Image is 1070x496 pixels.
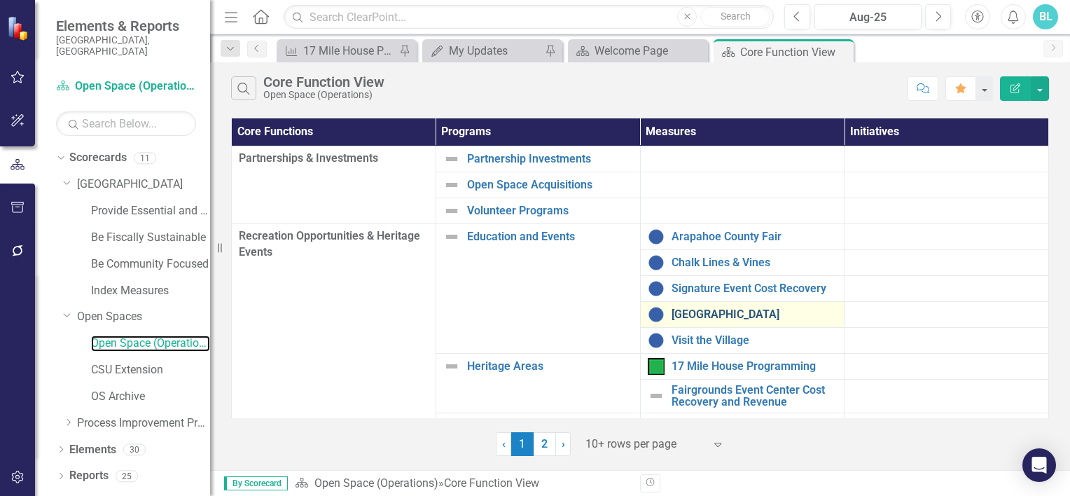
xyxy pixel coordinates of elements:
small: [GEOGRAPHIC_DATA], [GEOGRAPHIC_DATA] [56,34,196,57]
a: Welcome Page [571,42,704,60]
a: Arapahoe County Fair [672,230,838,243]
div: Core Function View [740,43,850,61]
a: Partnership Investments [467,153,633,165]
a: Education and Events [467,230,633,243]
span: Recreation Opportunities & Heritage Events [239,228,429,261]
a: Open Space (Operations) [56,78,196,95]
td: Double-Click to Edit Right Click for Context Menu [640,249,845,275]
div: 17 Mile House Programming [303,42,396,60]
img: Not Defined [443,228,460,245]
td: Double-Click to Edit Right Click for Context Menu [436,198,640,223]
div: » [295,476,630,492]
td: Double-Click to Edit Right Click for Context Menu [640,413,845,439]
a: Chalk Lines & Vines [672,256,838,269]
a: Provide Essential and Mandated Services [91,203,210,219]
img: Baselining [648,418,665,434]
td: Double-Click to Edit [232,146,436,223]
a: My Updates [426,42,541,60]
div: Core Function View [263,74,384,90]
a: [GEOGRAPHIC_DATA] [672,308,838,321]
img: Baselining [648,254,665,271]
input: Search Below... [56,111,196,136]
a: CSU Extension [91,362,210,378]
td: Double-Click to Edit Right Click for Context Menu [436,353,640,413]
td: Double-Click to Edit Right Click for Context Menu [436,146,640,172]
a: OS Archive [91,389,210,405]
img: Not Defined [443,177,460,193]
a: [GEOGRAPHIC_DATA] [77,177,210,193]
td: Double-Click to Edit [232,223,436,464]
a: Be Fiscally Sustainable [91,230,210,246]
input: Search ClearPoint... [284,5,774,29]
a: Visit the Village [672,334,838,347]
img: Not Defined [443,151,460,167]
a: Process Improvement Program [77,415,210,432]
img: Not Defined [443,418,460,434]
span: › [562,437,565,450]
td: Double-Click to Edit Right Click for Context Menu [640,301,845,327]
td: Double-Click to Edit Right Click for Context Menu [640,353,845,379]
span: By Scorecard [224,476,288,490]
a: Open Space (Operations) [314,476,438,490]
a: 2 [534,432,556,456]
a: Scorecards [69,150,127,166]
button: Aug-25 [814,4,922,29]
a: Volunteer Programs [467,205,633,217]
span: Elements & Reports [56,18,196,34]
img: Not Defined [443,358,460,375]
a: Index Measures [91,283,210,299]
span: ‹ [502,437,506,450]
button: Search [700,7,770,27]
a: Reports [69,468,109,484]
img: Not Defined [443,202,460,219]
td: Double-Click to Edit Right Click for Context Menu [640,275,845,301]
img: On Target [648,358,665,375]
button: BL [1033,4,1058,29]
a: Open Space Acquisitions [467,179,633,191]
img: Not Defined [648,387,665,404]
td: Double-Click to Edit Right Click for Context Menu [436,223,640,353]
img: ClearPoint Strategy [7,16,32,41]
td: Double-Click to Edit Right Click for Context Menu [436,413,640,465]
a: Fairgrounds Event Center Cost Recovery and Revenue [672,384,838,408]
div: Aug-25 [819,9,917,26]
div: Open Intercom Messenger [1022,448,1056,482]
a: Elements [69,442,116,458]
div: My Updates [449,42,541,60]
div: 30 [123,443,146,455]
span: Partnerships & Investments [239,151,429,167]
img: Baselining [648,332,665,349]
div: Open Space (Operations) [263,90,384,100]
img: Baselining [648,228,665,245]
a: Signature Event Cost Recovery [672,282,838,295]
a: Be Community Focused [91,256,210,273]
td: Double-Click to Edit Right Click for Context Menu [640,223,845,249]
div: 11 [134,152,156,164]
a: Heritage Areas [467,360,633,373]
div: Welcome Page [595,42,704,60]
td: Double-Click to Edit Right Click for Context Menu [640,327,845,353]
td: Double-Click to Edit Right Click for Context Menu [640,379,845,413]
a: 17 Mile House Programming [672,360,838,373]
div: 25 [116,470,138,482]
img: Baselining [648,280,665,297]
div: Core Function View [444,476,539,490]
a: Open Spaces [77,309,210,325]
a: Open Space (Operations) [91,336,210,352]
span: Search [721,11,751,22]
a: 17 Mile House Programming [280,42,396,60]
td: Double-Click to Edit Right Click for Context Menu [436,172,640,198]
img: Baselining [648,306,665,323]
span: 1 [511,432,534,456]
